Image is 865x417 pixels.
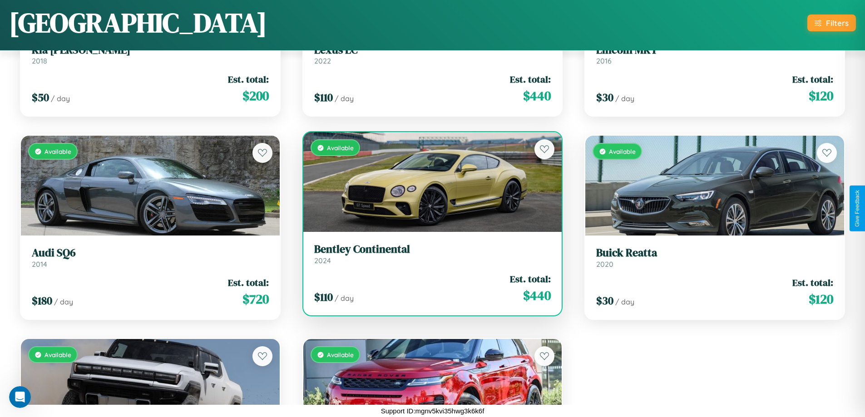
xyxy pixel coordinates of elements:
span: $ 440 [523,87,551,105]
span: Est. total: [228,276,269,289]
div: Give Feedback [854,190,860,227]
span: / day [54,297,73,306]
span: $ 180 [32,293,52,308]
span: / day [51,94,70,103]
a: Lincoln MKT2016 [596,44,833,66]
a: Buick Reatta2020 [596,246,833,269]
span: / day [335,294,354,303]
span: Est. total: [510,73,551,86]
span: Est. total: [510,272,551,285]
h3: Audi SQ6 [32,246,269,260]
a: Lexus LC2022 [314,44,551,66]
h3: Bentley Continental [314,243,551,256]
span: $ 200 [242,87,269,105]
span: / day [615,94,634,103]
span: / day [615,297,634,306]
span: 2014 [32,260,47,269]
span: Est. total: [228,73,269,86]
a: Bentley Continental2024 [314,243,551,265]
h1: [GEOGRAPHIC_DATA] [9,4,267,41]
span: Available [44,147,71,155]
span: 2024 [314,256,331,265]
span: $ 720 [242,290,269,308]
span: Est. total: [792,276,833,289]
a: Audi SQ62014 [32,246,269,269]
h3: Buick Reatta [596,246,833,260]
div: Filters [826,18,849,28]
span: $ 440 [523,286,551,304]
span: $ 30 [596,90,613,105]
span: $ 110 [314,289,333,304]
span: Available [327,144,354,152]
p: Support ID: mgnv5kvi35hwg3k6k6f [381,405,484,417]
a: Kia [PERSON_NAME]2018 [32,44,269,66]
span: Est. total: [792,73,833,86]
iframe: Intercom live chat [9,386,31,408]
span: $ 50 [32,90,49,105]
span: 2018 [32,56,47,65]
span: Available [44,351,71,358]
span: 2022 [314,56,331,65]
button: Filters [807,15,856,31]
span: $ 30 [596,293,613,308]
span: 2020 [596,260,613,269]
span: Available [327,351,354,358]
span: $ 120 [809,290,833,308]
span: $ 110 [314,90,333,105]
span: Available [609,147,636,155]
span: / day [335,94,354,103]
span: 2016 [596,56,612,65]
span: $ 120 [809,87,833,105]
